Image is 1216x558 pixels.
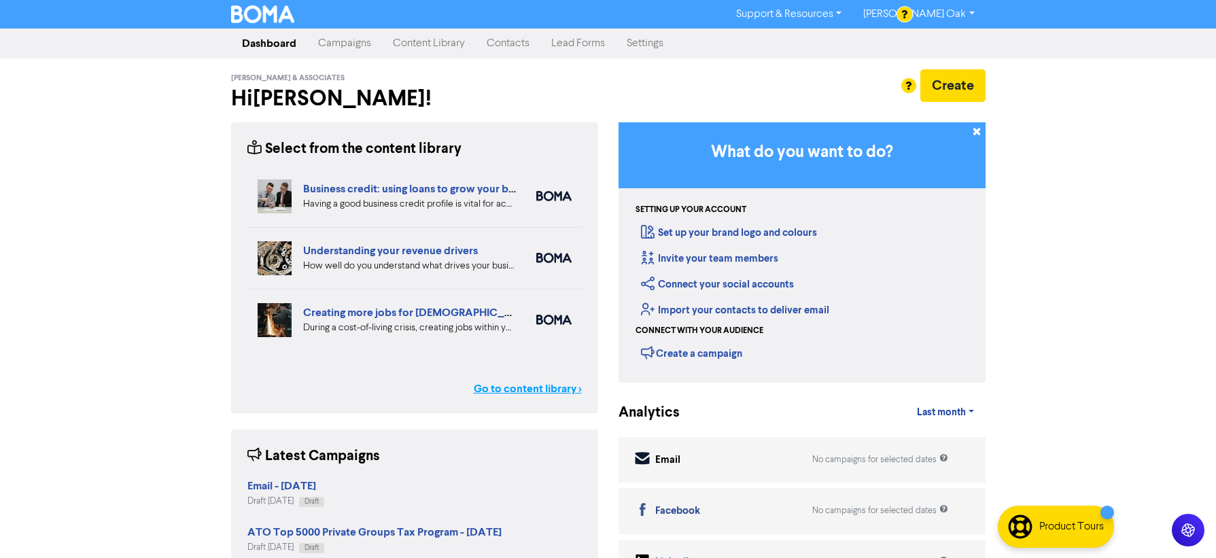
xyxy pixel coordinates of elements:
[641,226,817,239] a: Set up your brand logo and colours
[641,343,742,363] div: Create a campaign
[540,30,616,57] a: Lead Forms
[812,453,948,466] div: No campaigns for selected dates
[303,321,516,335] div: During a cost-of-living crisis, creating jobs within your local community is one of the most impo...
[247,139,462,160] div: Select from the content library
[641,278,794,291] a: Connect your social accounts
[917,406,966,419] span: Last month
[247,446,380,467] div: Latest Campaigns
[536,253,572,263] img: boma_accounting
[231,30,307,57] a: Dashboard
[247,527,502,538] a: ATO Top 5000 Private Groups Tax Program - [DATE]
[641,252,778,265] a: Invite your team members
[247,541,502,554] div: Draft [DATE]
[906,399,985,426] a: Last month
[619,122,986,383] div: Getting Started in BOMA
[305,498,319,505] span: Draft
[641,304,829,317] a: Import your contacts to deliver email
[1148,493,1216,558] iframe: Chat Widget
[619,402,663,423] div: Analytics
[247,525,502,539] strong: ATO Top 5000 Private Groups Tax Program - [DATE]
[231,86,598,111] h2: Hi [PERSON_NAME] !
[303,244,478,258] a: Understanding your revenue drivers
[655,504,700,519] div: Facebook
[382,30,476,57] a: Content Library
[476,30,540,57] a: Contacts
[231,5,295,23] img: BOMA Logo
[247,481,316,492] a: Email - [DATE]
[655,453,680,468] div: Email
[536,191,572,201] img: boma
[639,143,965,162] h3: What do you want to do?
[920,69,986,102] button: Create
[303,259,516,273] div: How well do you understand what drives your business revenue? We can help you review your numbers...
[305,544,319,551] span: Draft
[536,315,572,325] img: boma
[303,197,516,211] div: Having a good business credit profile is vital for accessing routes to funding. We look at six di...
[616,30,674,57] a: Settings
[247,479,316,493] strong: Email - [DATE]
[812,504,948,517] div: No campaigns for selected dates
[247,495,324,508] div: Draft [DATE]
[303,182,544,196] a: Business credit: using loans to grow your business
[636,204,746,216] div: Setting up your account
[725,3,852,25] a: Support & Resources
[474,381,582,397] a: Go to content library >
[636,325,763,337] div: Connect with your audience
[231,73,345,83] span: [PERSON_NAME] & Associates
[307,30,382,57] a: Campaigns
[852,3,985,25] a: [PERSON_NAME] Oak
[303,306,582,319] a: Creating more jobs for [DEMOGRAPHIC_DATA] workers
